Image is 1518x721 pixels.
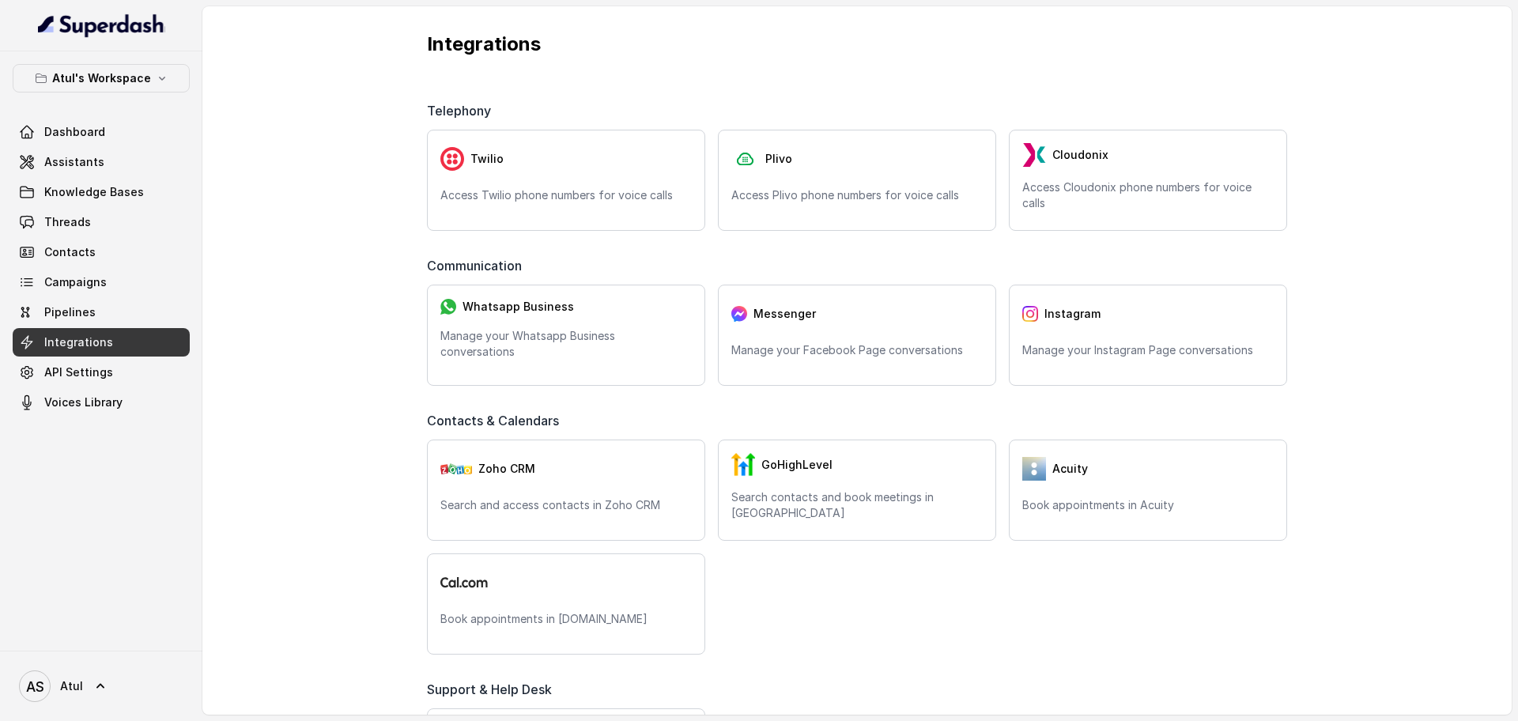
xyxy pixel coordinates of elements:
[13,148,190,176] a: Assistants
[440,577,488,587] img: logo.svg
[470,151,504,167] span: Twilio
[13,64,190,92] button: Atul's Workspace
[44,154,104,170] span: Assistants
[44,304,96,320] span: Pipelines
[1022,306,1038,322] img: instagram.04eb0078a085f83fc525.png
[13,178,190,206] a: Knowledge Bases
[440,463,472,474] img: zohoCRM.b78897e9cd59d39d120b21c64f7c2b3a.svg
[440,328,692,360] p: Manage your Whatsapp Business conversations
[1052,461,1088,477] span: Acuity
[44,274,107,290] span: Campaigns
[38,13,165,38] img: light.svg
[1022,457,1046,481] img: 5vvjV8cQY1AVHSZc2N7qU9QabzYIM+zpgiA0bbq9KFoni1IQNE8dHPp0leJjYW31UJeOyZnSBUO77gdMaNhFCgpjLZzFnVhVC...
[44,244,96,260] span: Contacts
[60,678,83,694] span: Atul
[761,457,833,473] span: GoHighLevel
[427,680,558,699] span: Support & Help Desk
[427,101,497,120] span: Telephony
[13,268,190,296] a: Campaigns
[440,611,692,627] p: Book appointments in [DOMAIN_NAME]
[44,124,105,140] span: Dashboard
[52,69,151,88] p: Atul's Workspace
[753,306,816,322] span: Messenger
[440,299,456,315] img: whatsapp.f50b2aaae0bd8934e9105e63dc750668.svg
[427,32,1287,57] p: Integrations
[1044,306,1101,322] span: Instagram
[13,328,190,357] a: Integrations
[44,334,113,350] span: Integrations
[13,208,190,236] a: Threads
[731,306,747,322] img: messenger.2e14a0163066c29f9ca216c7989aa592.svg
[13,118,190,146] a: Dashboard
[731,489,983,521] p: Search contacts and book meetings in [GEOGRAPHIC_DATA]
[1022,497,1274,513] p: Book appointments in Acuity
[731,147,759,172] img: plivo.d3d850b57a745af99832d897a96997ac.svg
[1052,147,1108,163] span: Cloudonix
[440,187,692,203] p: Access Twilio phone numbers for voice calls
[44,214,91,230] span: Threads
[440,497,692,513] p: Search and access contacts in Zoho CRM
[1022,342,1274,358] p: Manage your Instagram Page conversations
[1022,143,1046,167] img: LzEnlUgADIwsuYwsTIxNLkxQDEyBEgDTDZAMjs1Qgy9jUyMTMxBzEB8uASKBKLgDqFxF08kI1lQAAAABJRU5ErkJggg==
[13,298,190,327] a: Pipelines
[26,678,44,695] text: AS
[44,394,123,410] span: Voices Library
[13,358,190,387] a: API Settings
[765,151,792,167] span: Plivo
[427,256,528,275] span: Communication
[731,342,983,358] p: Manage your Facebook Page conversations
[13,238,190,266] a: Contacts
[731,187,983,203] p: Access Plivo phone numbers for voice calls
[44,364,113,380] span: API Settings
[427,411,565,430] span: Contacts & Calendars
[13,664,190,708] a: Atul
[1022,179,1274,211] p: Access Cloudonix phone numbers for voice calls
[463,299,574,315] span: Whatsapp Business
[13,388,190,417] a: Voices Library
[44,184,144,200] span: Knowledge Bases
[478,461,535,477] span: Zoho CRM
[731,453,755,477] img: GHL.59f7fa3143240424d279.png
[440,147,464,171] img: twilio.7c09a4f4c219fa09ad352260b0a8157b.svg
